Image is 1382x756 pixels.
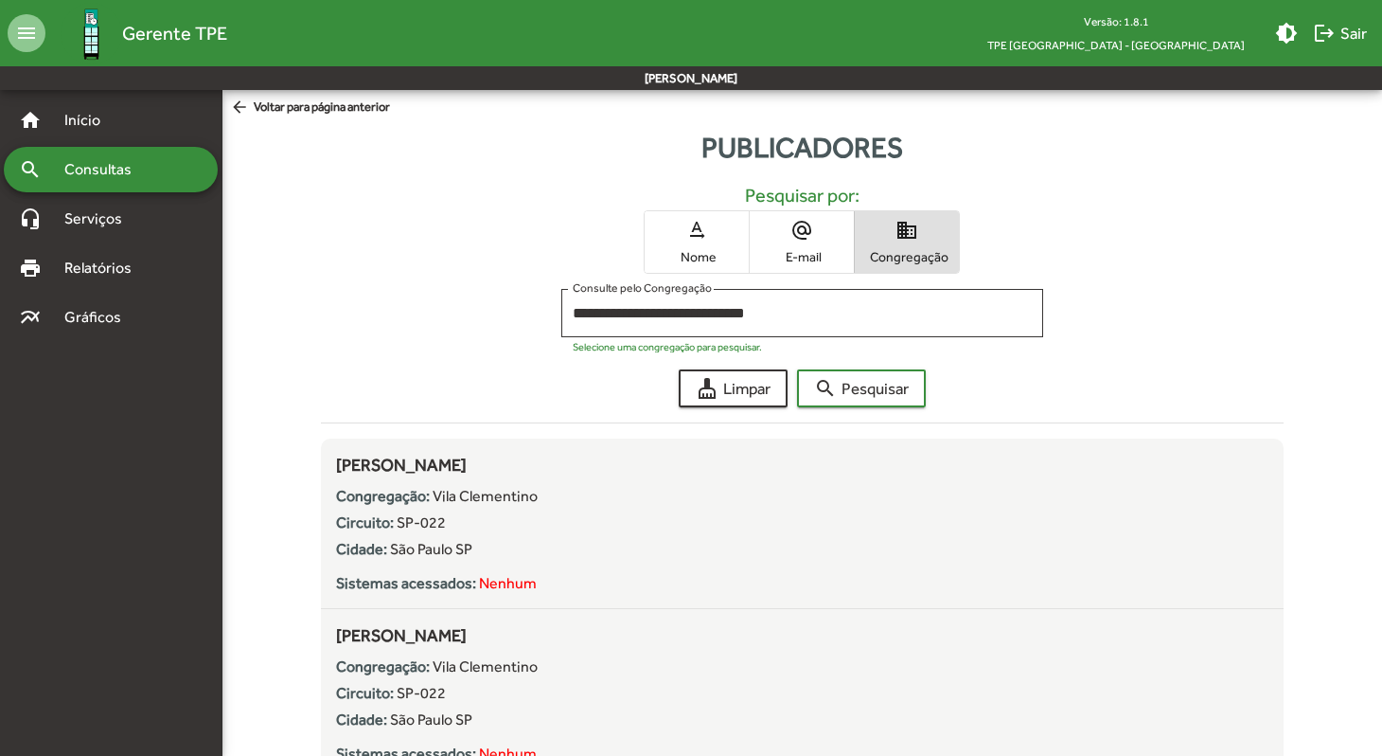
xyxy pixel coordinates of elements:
[336,574,476,592] strong: Sistemas acessados:
[336,711,387,729] strong: Cidade:
[336,184,1268,207] h5: Pesquisar por:
[53,306,147,329] span: Gráficos
[814,371,909,405] span: Pesquisar
[61,3,122,64] img: Logo
[855,211,959,273] button: Congregação
[573,341,762,352] mat-hint: Selecione uma congregação para pesquisar.
[433,487,538,505] span: Vila Clementino
[336,487,430,505] strong: Congregação:
[972,33,1260,57] span: TPE [GEOGRAPHIC_DATA] - [GEOGRAPHIC_DATA]
[122,18,227,48] span: Gerente TPE
[814,377,837,400] mat-icon: search
[685,219,708,242] mat-icon: text_rotation_none
[397,684,446,702] span: SP-022
[696,371,771,405] span: Limpar
[19,306,42,329] mat-icon: multiline_chart
[750,211,854,273] button: E-mail
[649,248,744,265] span: Nome
[390,540,472,558] span: São Paulo SP
[754,248,849,265] span: E-mail
[679,369,788,407] button: Limpar
[19,109,42,132] mat-icon: home
[859,248,954,265] span: Congregação
[53,257,156,279] span: Relatórios
[45,3,227,64] a: Gerente TPE
[1305,16,1374,50] button: Sair
[19,207,42,230] mat-icon: headset_mic
[895,219,918,242] mat-icon: domain
[19,158,42,181] mat-icon: search
[230,98,390,118] span: Voltar para página anterior
[645,211,749,273] button: Nome
[19,257,42,279] mat-icon: print
[790,219,813,242] mat-icon: alternate_email
[230,98,254,118] mat-icon: arrow_back
[696,377,718,400] mat-icon: cleaning_services
[53,109,128,132] span: Início
[222,126,1382,169] div: Publicadores
[1275,22,1298,45] mat-icon: brightness_medium
[797,369,926,407] button: Pesquisar
[433,657,538,675] span: Vila Clementino
[53,207,148,230] span: Serviços
[479,574,537,592] span: Nenhum
[8,14,45,52] mat-icon: menu
[336,625,467,645] span: [PERSON_NAME]
[336,455,467,475] span: [PERSON_NAME]
[1313,16,1367,50] span: Sair
[390,711,472,729] span: São Paulo SP
[397,513,446,531] span: SP-022
[336,684,394,702] strong: Circuito:
[1313,22,1336,45] mat-icon: logout
[336,540,387,558] strong: Cidade:
[972,9,1260,33] div: Versão: 1.8.1
[336,657,430,675] strong: Congregação:
[336,513,394,531] strong: Circuito:
[53,158,156,181] span: Consultas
